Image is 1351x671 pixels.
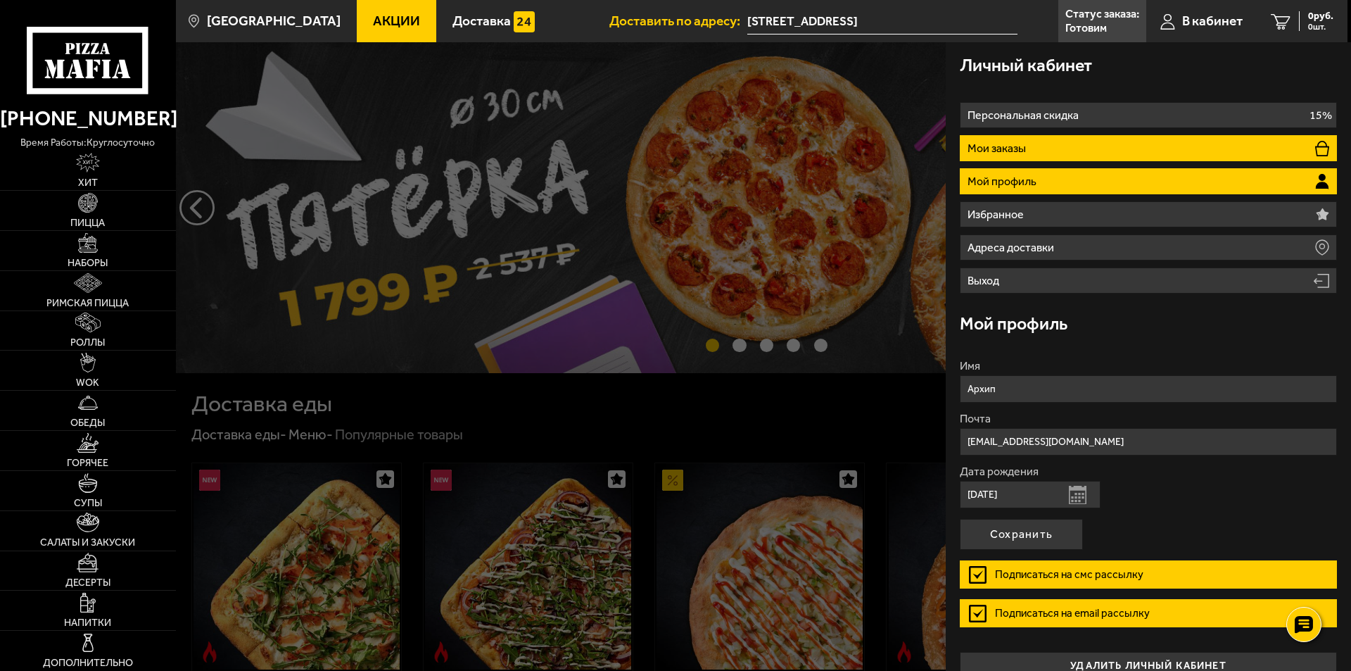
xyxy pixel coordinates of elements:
p: Готовим [1065,23,1107,34]
span: Горячее [67,458,108,468]
span: [GEOGRAPHIC_DATA] [207,14,341,27]
span: 0 руб. [1308,11,1333,21]
p: Мой профиль [968,176,1040,187]
span: Доставка [452,14,511,27]
input: Ваше имя [960,375,1337,403]
p: Избранное [968,209,1027,220]
input: Ваша дата рождения [960,481,1101,508]
img: 15daf4d41897b9f0e9f617042186c801.svg [514,11,535,32]
span: Дополнительно [43,658,133,668]
h3: Личный кабинет [960,56,1092,74]
span: Десерты [65,578,110,588]
label: Подписаться на email рассылку [960,599,1337,627]
p: Адреса доставки [968,242,1058,253]
span: Наборы [68,258,108,268]
span: Россия, Санкт-Петербург, Витебский проспект, 49к1 [747,8,1017,35]
span: WOK [76,378,99,388]
h3: Мой профиль [960,315,1067,332]
label: Имя [960,360,1337,372]
span: Пицца [70,218,105,228]
label: Подписаться на смс рассылку [960,560,1337,589]
span: В кабинет [1182,14,1243,27]
span: Римская пицца [46,299,129,308]
p: 15% [1309,110,1332,121]
span: Обеды [70,418,105,428]
span: Напитки [64,618,111,628]
p: Мои заказы [968,143,1029,154]
span: Хит [78,178,98,188]
button: Сохранить [960,519,1083,550]
span: 0 шт. [1308,23,1333,31]
span: Роллы [70,338,105,348]
span: Салаты и закуски [40,538,135,548]
p: Статус заказа: [1065,8,1139,20]
span: Акции [373,14,420,27]
span: Доставить по адресу: [609,14,747,27]
input: Ваш адрес доставки [747,8,1017,35]
input: Ваш e-mail [960,428,1337,456]
p: Выход [968,275,1003,287]
span: Супы [74,498,102,508]
label: Почта [960,413,1337,425]
button: Открыть календарь [1069,486,1086,504]
p: Персональная скидка [968,110,1082,121]
label: Дата рождения [960,466,1337,477]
